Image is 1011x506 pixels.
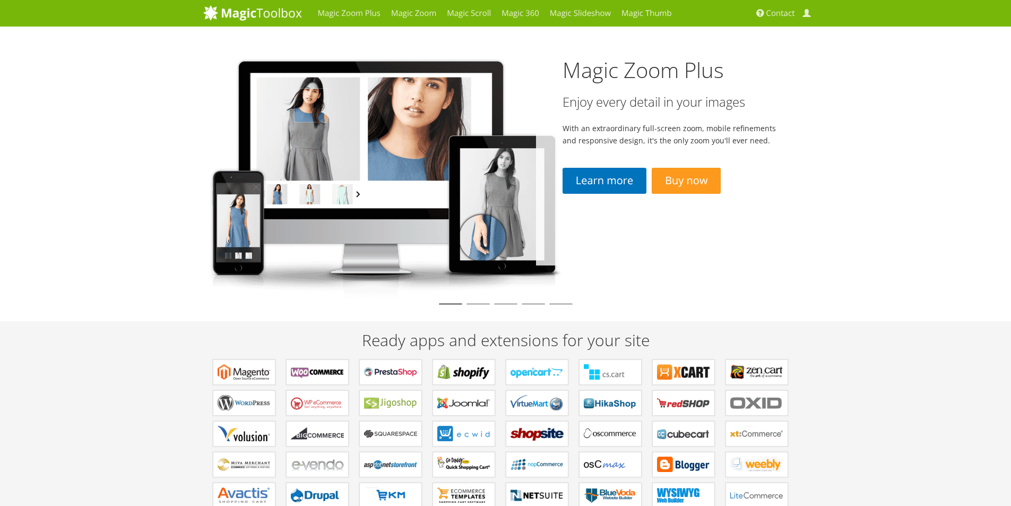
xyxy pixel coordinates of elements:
b: Plugins for Zen Cart [730,364,783,380]
b: Apps for Shopify [437,364,490,380]
a: Plugins for WP e-Commerce [286,390,349,416]
span: Contact [766,8,795,19]
b: Plugins for Jigoshop [364,395,417,411]
a: Extensions for GoDaddy Shopping Cart [433,452,495,477]
p: With an extraordinary full-screen zoom, mobile refinements and responsive design, it's the only z... [563,122,782,147]
b: Add-ons for CS-Cart [584,364,637,380]
img: MagicToolbox.com - Image tools for your website [203,5,302,21]
a: Extensions for ECWID [433,421,495,447]
b: Extensions for e-vendo [291,457,344,473]
a: Extensions for Squarespace [359,421,422,447]
b: Plugins for WP e-Commerce [291,395,344,411]
a: Plugins for CubeCart [652,421,715,447]
b: Modules for OpenCart [511,364,564,380]
a: Add-ons for osCommerce [579,421,642,447]
b: Components for redSHOP [657,395,710,411]
b: Plugins for WooCommerce [291,364,344,380]
a: Extensions for xt:Commerce [725,421,788,447]
a: Extensions for Volusion [213,421,275,447]
a: Components for HikaShop [579,390,642,416]
b: Extensions for Blogger [657,457,710,473]
b: Extensions for Squarespace [364,426,417,442]
b: Modules for PrestaShop [364,364,417,380]
a: Modules for OpenCart [506,359,568,385]
a: Add-ons for CS-Cart [579,359,642,385]
a: Plugins for WooCommerce [286,359,349,385]
a: Plugins for WordPress [213,390,275,416]
a: Extensions for nopCommerce [506,452,568,477]
b: Components for VirtueMart [511,395,564,411]
b: Extensions for nopCommerce [511,457,564,473]
b: Extensions for BlueVoda [584,487,637,503]
a: Extensions for ShopSite [506,421,568,447]
b: Add-ons for osCMax [584,457,637,473]
b: Extensions for ECWID [437,426,490,442]
a: Extensions for Magento [213,359,275,385]
a: Plugins for Zen Cart [725,359,788,385]
a: Modules for X-Cart [652,359,715,385]
a: Extensions for e-vendo [286,452,349,477]
b: Modules for LiteCommerce [730,487,783,503]
b: Modules for X-Cart [657,364,710,380]
a: Extensions for OXID [725,390,788,416]
a: Extensions for Weebly [725,452,788,477]
b: Extensions for Miva Merchant [218,457,271,473]
b: Extensions for Volusion [218,426,271,442]
a: Extensions for Blogger [652,452,715,477]
a: Components for Joomla [433,390,495,416]
a: Apps for Shopify [433,359,495,385]
b: Plugins for WordPress [218,395,271,411]
b: Extensions for ShopSite [511,426,564,442]
b: Extensions for NetSuite [511,487,564,503]
b: Extensions for Weebly [730,457,783,473]
img: magiczoomplus2-tablet.png [203,50,563,298]
a: Buy now [652,168,721,194]
b: Components for Joomla [437,395,490,411]
b: Add-ons for osCommerce [584,426,637,442]
h2: Ready apps and extensions for your site [203,331,808,349]
b: Extensions for ecommerce Templates [437,487,490,503]
b: Extensions for EKM [364,487,417,503]
b: Extensions for Avactis [218,487,271,503]
a: Add-ons for osCMax [579,452,642,477]
b: Extensions for Magento [218,364,271,380]
h3: Enjoy every detail in your images [563,95,782,109]
b: Extensions for GoDaddy Shopping Cart [437,457,490,473]
a: Extensions for AspDotNetStorefront [359,452,422,477]
a: Plugins for Jigoshop [359,390,422,416]
b: Extensions for WYSIWYG [657,487,710,503]
a: Components for redSHOP [652,390,715,416]
b: Extensions for AspDotNetStorefront [364,457,417,473]
b: Components for HikaShop [584,395,637,411]
a: Components for VirtueMart [506,390,568,416]
a: Modules for PrestaShop [359,359,422,385]
b: Extensions for xt:Commerce [730,426,783,442]
b: Plugins for CubeCart [657,426,710,442]
a: Extensions for Miva Merchant [213,452,275,477]
b: Apps for Bigcommerce [291,426,344,442]
a: Learn more [563,168,646,194]
a: Magic Zoom Plus [563,55,724,84]
b: Modules for Drupal [291,487,344,503]
b: Extensions for OXID [730,395,783,411]
a: Apps for Bigcommerce [286,421,349,447]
